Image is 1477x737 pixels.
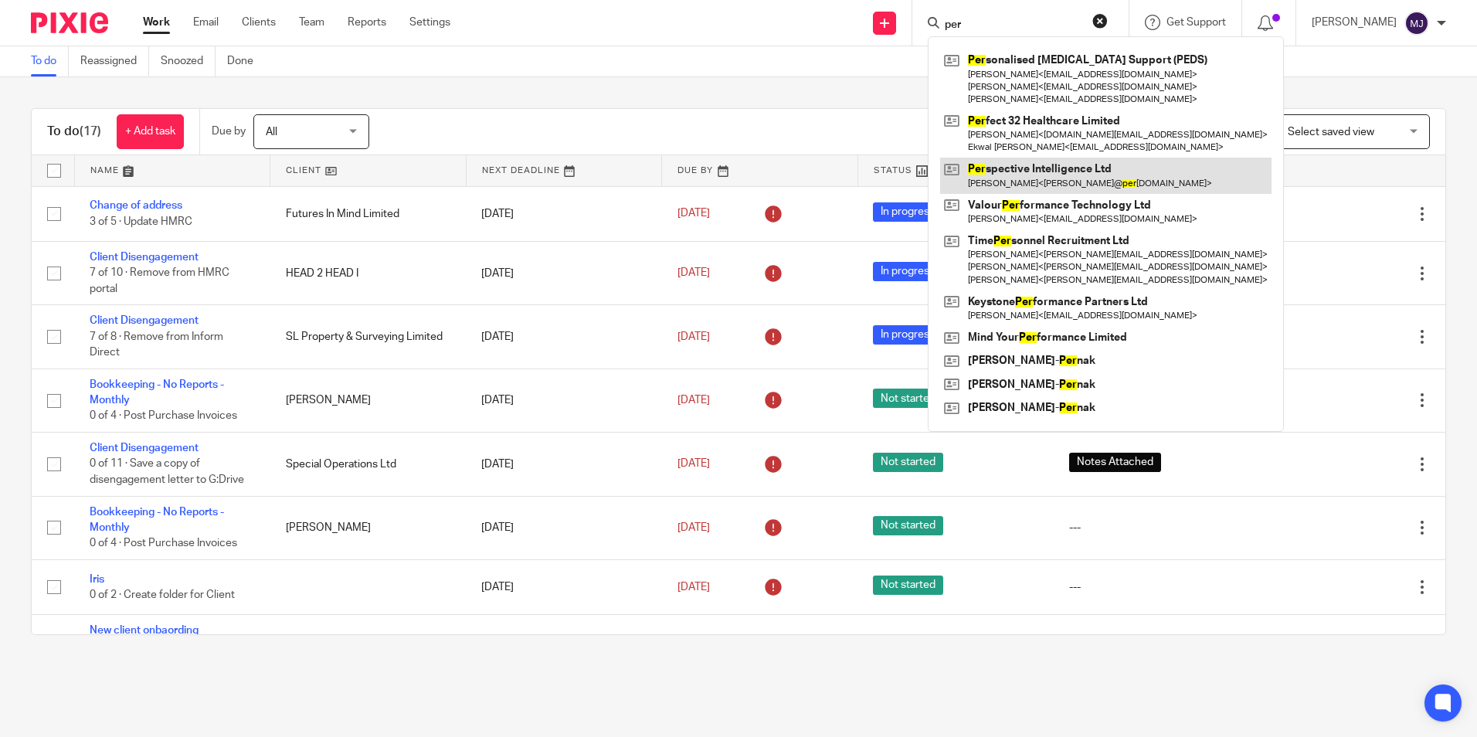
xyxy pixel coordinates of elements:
td: [DATE] [466,433,662,496]
a: Snoozed [161,46,216,76]
span: In progress [873,325,942,345]
a: + Add task [117,114,184,149]
td: Futures In Mind Limited [270,186,467,241]
button: Clear [1092,13,1108,29]
span: Get Support [1166,17,1226,28]
span: [DATE] [677,522,710,533]
a: Bookkeeping - No Reports - Monthly [90,379,224,406]
td: [PERSON_NAME] [270,496,467,559]
a: Iris [90,574,104,585]
td: [DATE] [466,368,662,432]
span: 0 of 2 · Create folder for Client [90,589,235,600]
span: [DATE] [677,267,710,278]
td: [DATE] [466,305,662,368]
span: [DATE] [677,209,710,219]
span: (17) [80,125,101,138]
a: Client Disengagement [90,443,199,453]
span: 0 of 11 · Save a copy of disengagement letter to G:Drive [90,459,244,486]
td: [DATE] [466,559,662,614]
a: To do [31,46,69,76]
span: [DATE] [677,331,710,342]
span: 0 of 4 · Post Purchase Invoices [90,538,237,549]
span: Not started [873,453,943,472]
img: svg%3E [1404,11,1429,36]
div: --- [1069,579,1234,595]
td: [PERSON_NAME] [270,368,467,432]
input: Search [943,19,1082,32]
span: All [266,127,277,138]
a: Team [299,15,324,30]
a: Reports [348,15,386,30]
a: Change of address [90,200,182,211]
td: [DATE] [466,241,662,304]
td: SL Property & Surveying Limited [270,305,467,368]
a: Bookkeeping - No Reports - Monthly [90,507,224,533]
a: Client Disengagement [90,252,199,263]
td: [DATE] [466,615,662,695]
a: Email [193,15,219,30]
span: Notes Attached [1069,453,1161,472]
img: Pixie [31,12,108,33]
span: 3 of 5 · Update HMRC [90,216,192,227]
span: 0 of 4 · Post Purchase Invoices [90,411,237,422]
span: 7 of 10 · Remove from HMRC portal [90,268,229,295]
a: Reassigned [80,46,149,76]
a: Client Disengagement [90,315,199,326]
td: [DATE] [466,496,662,559]
span: [DATE] [677,582,710,593]
a: Settings [409,15,450,30]
h1: To do [47,124,101,140]
a: Done [227,46,265,76]
td: BEX [PERSON_NAME] GARDENING LTD [270,615,467,695]
span: In progress [873,262,942,281]
span: Not started [873,576,943,595]
span: Not started [873,389,943,408]
div: --- [1069,520,1234,535]
a: Work [143,15,170,30]
span: Select saved view [1288,127,1374,138]
td: HEAD 2 HEAD I [270,241,467,304]
td: [DATE] [466,186,662,241]
span: 7 of 8 · Remove from Inform Direct [90,331,223,358]
span: [DATE] [677,459,710,470]
span: In progress [873,202,942,222]
a: New client onbaording [90,625,199,636]
td: Special Operations Ltd [270,433,467,496]
span: [DATE] [677,395,710,406]
span: Not started [873,516,943,535]
a: Clients [242,15,276,30]
p: Due by [212,124,246,139]
p: [PERSON_NAME] [1312,15,1397,30]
